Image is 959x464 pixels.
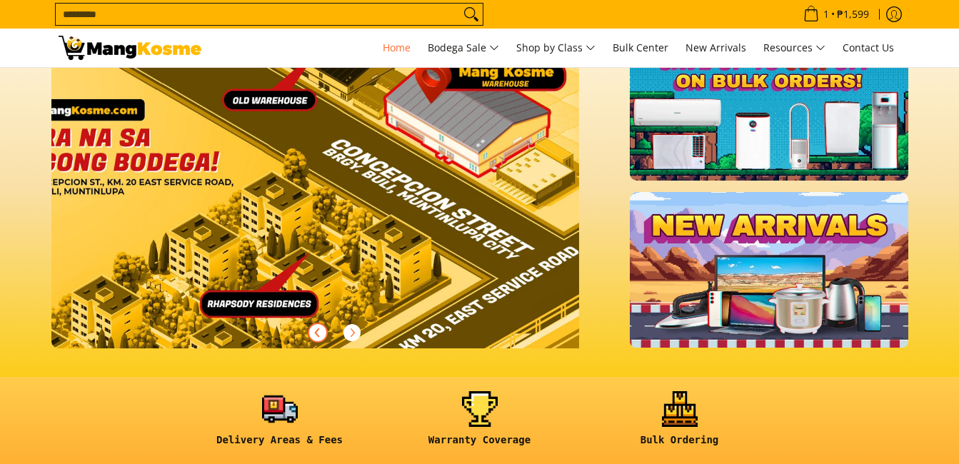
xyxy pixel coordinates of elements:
[376,29,418,67] a: Home
[587,391,773,458] a: <h6><strong>Bulk Ordering</strong></h6>
[799,6,873,22] span: •
[835,29,901,67] a: Contact Us
[686,41,746,54] span: New Arrivals
[843,41,894,54] span: Contact Us
[421,29,506,67] a: Bodega Sale
[428,39,499,57] span: Bodega Sale
[336,317,368,348] button: Next
[613,41,668,54] span: Bulk Center
[383,41,411,54] span: Home
[678,29,753,67] a: New Arrivals
[59,36,201,60] img: Mang Kosme: Your Home Appliances Warehouse Sale Partner!
[763,39,825,57] span: Resources
[216,29,901,67] nav: Main Menu
[187,391,373,458] a: <h6><strong>Delivery Areas & Fees</strong></h6>
[821,9,831,19] span: 1
[516,39,596,57] span: Shop by Class
[460,4,483,25] button: Search
[756,29,833,67] a: Resources
[509,29,603,67] a: Shop by Class
[6,25,619,371] a: More
[606,29,676,67] a: Bulk Center
[387,391,573,458] a: <h6><strong>Warranty Coverage</strong></h6>
[835,9,871,19] span: ₱1,599
[302,317,333,348] button: Previous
